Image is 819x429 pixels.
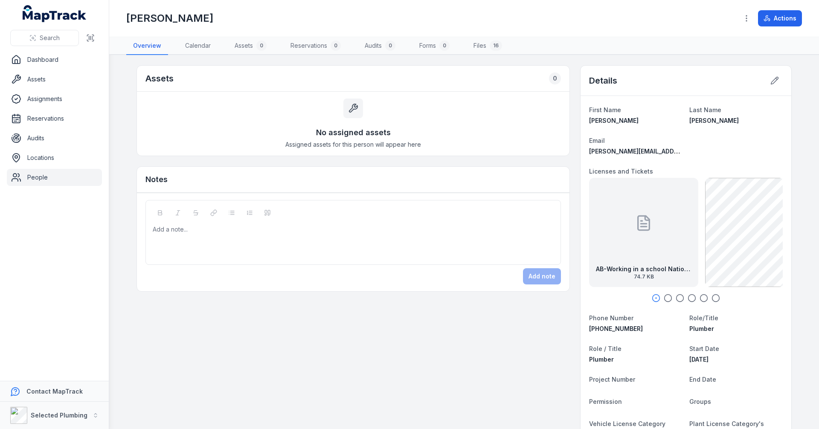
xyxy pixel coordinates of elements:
div: 0 [439,41,450,51]
a: Audits [7,130,102,147]
a: Dashboard [7,51,102,68]
span: Permission [589,398,622,405]
a: Audits0 [358,37,402,55]
a: Reservations0 [284,37,348,55]
span: Plumber [589,356,614,363]
a: Forms0 [412,37,456,55]
span: [PERSON_NAME] [689,117,739,124]
span: Plumber [689,325,714,332]
strong: Contact MapTrack [26,388,83,395]
a: Assignments [7,90,102,107]
span: [PERSON_NAME] [589,117,639,124]
span: 74.7 KB [596,273,691,280]
div: 0 [549,72,561,84]
div: 0 [256,41,267,51]
h1: [PERSON_NAME] [126,12,213,25]
span: [DATE] [689,356,709,363]
span: Assigned assets for this person will appear here [285,140,421,149]
h2: Details [589,75,617,87]
h2: Assets [145,72,174,84]
span: First Name [589,106,621,113]
span: Vehicle License Category [589,420,665,427]
span: Groups [689,398,711,405]
span: [PERSON_NAME][EMAIL_ADDRESS][DOMAIN_NAME] [589,148,741,155]
span: Search [40,34,60,42]
h3: No assigned assets [316,127,391,139]
div: 16 [490,41,502,51]
span: Licenses and Tickets [589,168,653,175]
time: 2/17/2025, 12:00:00 AM [689,356,709,363]
div: 0 [385,41,395,51]
button: Search [10,30,79,46]
strong: Selected Plumbing [31,412,87,419]
a: Files16 [467,37,509,55]
span: Phone Number [589,314,633,322]
a: Overview [126,37,168,55]
span: End Date [689,376,716,383]
span: Role/Title [689,314,718,322]
span: Role / Title [589,345,622,352]
span: Last Name [689,106,721,113]
a: Calendar [178,37,218,55]
div: 0 [331,41,341,51]
a: People [7,169,102,186]
button: Actions [758,10,802,26]
a: Locations [7,149,102,166]
span: Project Number [589,376,635,383]
a: MapTrack [23,5,87,22]
h3: Notes [145,174,168,186]
span: Email [589,137,605,144]
span: Plant License Category's [689,420,764,427]
strong: AB-Working in a school National Police Certificate exp [DATE] [596,265,691,273]
a: Assets0 [228,37,273,55]
a: Reservations [7,110,102,127]
a: Assets [7,71,102,88]
span: [PHONE_NUMBER] [589,325,643,332]
span: Start Date [689,345,719,352]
